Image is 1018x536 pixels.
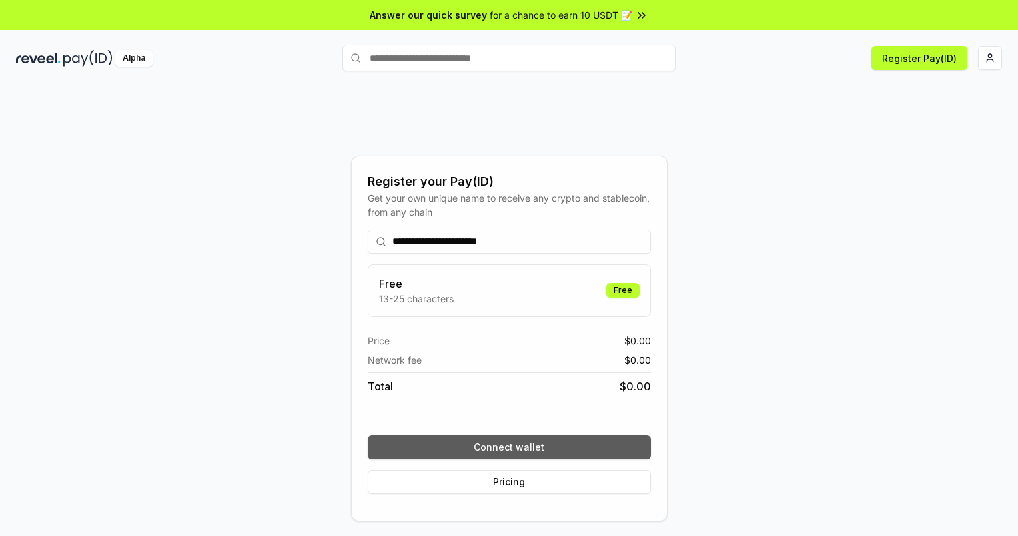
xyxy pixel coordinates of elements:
[871,46,967,70] button: Register Pay(ID)
[368,172,651,191] div: Register your Pay(ID)
[624,353,651,367] span: $ 0.00
[368,470,651,494] button: Pricing
[368,435,651,459] button: Connect wallet
[490,8,632,22] span: for a chance to earn 10 USDT 📝
[368,353,422,367] span: Network fee
[368,378,393,394] span: Total
[620,378,651,394] span: $ 0.00
[63,50,113,67] img: pay_id
[368,334,390,348] span: Price
[368,191,651,219] div: Get your own unique name to receive any crypto and stablecoin, from any chain
[379,276,454,292] h3: Free
[16,50,61,67] img: reveel_dark
[379,292,454,306] p: 13-25 characters
[115,50,153,67] div: Alpha
[606,283,640,298] div: Free
[370,8,487,22] span: Answer our quick survey
[624,334,651,348] span: $ 0.00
